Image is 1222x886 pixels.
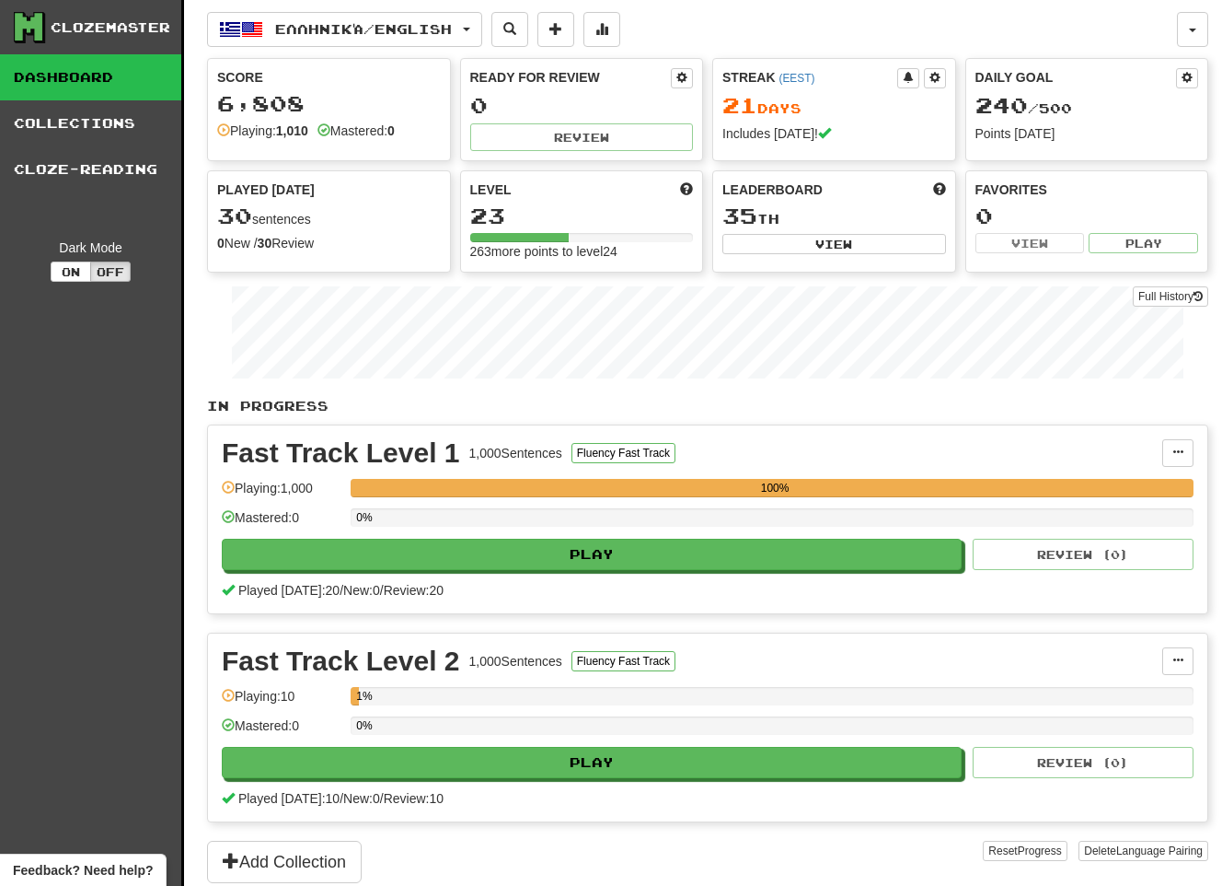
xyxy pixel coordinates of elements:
[571,651,675,671] button: Fluency Fast Track
[469,444,562,462] div: 1,000 Sentences
[537,12,574,47] button: Add sentence to collection
[975,100,1072,116] span: / 500
[222,508,341,539] div: Mastered: 0
[583,12,620,47] button: More stats
[778,72,814,85] a: (EEST)
[722,203,757,228] span: 35
[722,68,897,87] div: Streak
[217,68,441,87] div: Score
[356,479,1193,497] div: 100%
[343,583,380,598] span: New: 0
[1078,841,1208,861] button: DeleteLanguage Pairing
[207,397,1208,415] p: In Progress
[276,123,308,138] strong: 1,010
[380,583,384,598] span: /
[469,652,562,670] div: 1,000 Sentences
[387,123,395,138] strong: 0
[975,233,1085,253] button: View
[207,841,362,883] button: Add Collection
[722,181,823,199] span: Leaderboard
[340,791,343,806] span: /
[470,94,694,117] div: 0
[222,747,962,778] button: Play
[933,181,946,199] span: This week in points, UTC
[722,204,946,228] div: th
[1018,845,1062,857] span: Progress
[343,791,380,806] span: New: 0
[217,203,252,228] span: 30
[258,236,272,251] strong: 30
[470,123,694,151] button: Review
[217,181,315,199] span: Played [DATE]
[238,583,340,598] span: Played [DATE]: 20
[722,92,757,118] span: 21
[384,583,444,598] span: Review: 20
[975,68,1177,88] div: Daily Goal
[1116,845,1203,857] span: Language Pairing
[51,262,91,282] button: On
[13,861,153,880] span: Open feedback widget
[222,717,341,747] div: Mastered: 0
[275,21,452,37] span: Ελληνικά / English
[722,234,946,254] button: View
[680,181,693,199] span: Score more points to level up
[217,234,441,252] div: New / Review
[975,181,1199,199] div: Favorites
[217,204,441,228] div: sentences
[983,841,1066,861] button: ResetProgress
[340,583,343,598] span: /
[222,647,460,675] div: Fast Track Level 2
[1089,233,1198,253] button: Play
[491,12,528,47] button: Search sentences
[356,687,359,705] div: 1%
[222,687,341,717] div: Playing: 10
[722,124,946,143] div: Includes [DATE]!
[973,747,1193,778] button: Review (0)
[384,791,444,806] span: Review: 10
[217,92,441,115] div: 6,808
[973,539,1193,570] button: Review (0)
[1133,286,1208,307] a: Full History
[380,791,384,806] span: /
[217,122,308,140] div: Playing:
[975,204,1199,227] div: 0
[217,236,225,251] strong: 0
[470,68,672,87] div: Ready for Review
[222,479,341,509] div: Playing: 1,000
[90,262,131,282] button: Off
[317,122,395,140] div: Mastered:
[470,204,694,227] div: 23
[51,18,170,37] div: Clozemaster
[722,94,946,118] div: Day s
[975,92,1028,118] span: 240
[571,443,675,463] button: Fluency Fast Track
[238,791,340,806] span: Played [DATE]: 10
[222,539,962,570] button: Play
[14,239,167,257] div: Dark Mode
[207,12,482,47] button: Ελληνικά/English
[222,439,460,467] div: Fast Track Level 1
[470,181,512,199] span: Level
[470,242,694,261] div: 263 more points to level 24
[975,124,1199,143] div: Points [DATE]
